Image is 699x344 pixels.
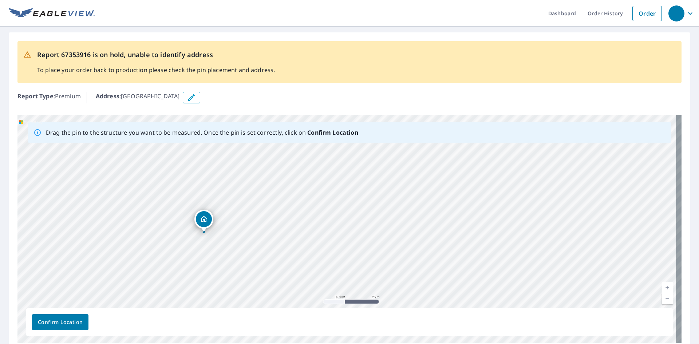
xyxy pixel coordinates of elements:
[194,210,213,232] div: Dropped pin, building 1, Residential property, Indianwood Circle Indiantown, FL 34956
[662,282,673,293] a: Current Level 19, Zoom In
[96,92,119,100] b: Address
[662,293,673,304] a: Current Level 19, Zoom Out
[17,92,54,100] b: Report Type
[37,66,275,74] p: To place your order back to production please check the pin placement and address.
[307,128,358,137] b: Confirm Location
[17,92,81,103] p: : Premium
[46,128,358,137] p: Drag the pin to the structure you want to be measured. Once the pin is set correctly, click on
[32,314,88,330] button: Confirm Location
[37,50,275,60] p: Report 67353916 is on hold, unable to identify address
[9,8,95,19] img: EV Logo
[96,92,180,103] p: : [GEOGRAPHIC_DATA]
[38,318,83,327] span: Confirm Location
[632,6,662,21] a: Order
